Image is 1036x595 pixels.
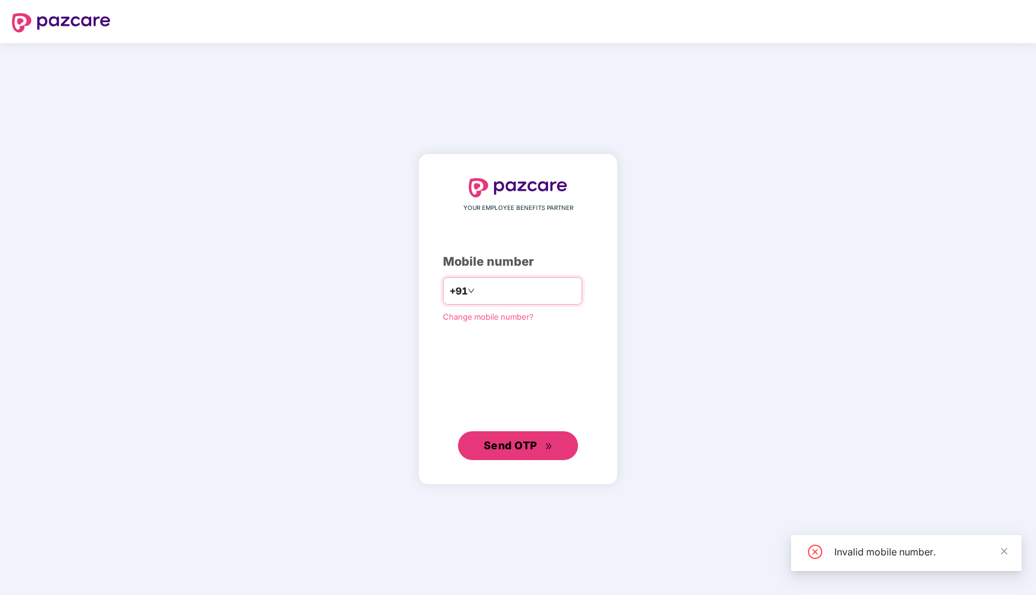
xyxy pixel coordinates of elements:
a: Change mobile number? [443,312,534,321]
span: down [468,287,475,295]
img: logo [469,178,567,197]
button: Send OTPdouble-right [458,431,578,460]
span: close-circle [808,545,822,559]
span: double-right [545,443,553,450]
div: Invalid mobile number. [834,545,1007,559]
span: +91 [450,284,468,299]
img: logo [12,13,110,32]
span: close [1000,547,1008,555]
span: YOUR EMPLOYEE BENEFITS PARTNER [463,203,573,213]
div: Mobile number [443,253,593,271]
span: Send OTP [484,439,537,452]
